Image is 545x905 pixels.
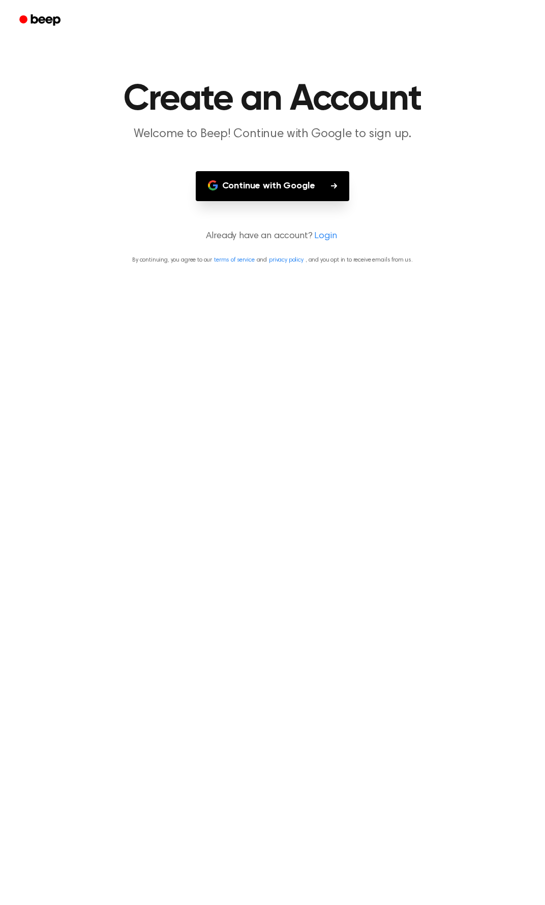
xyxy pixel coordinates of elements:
[196,171,350,201] button: Continue with Google
[214,257,254,263] a: terms of service
[12,230,533,243] p: Already have an account?
[12,11,70,30] a: Beep
[269,257,304,263] a: privacy policy
[314,230,337,243] a: Login
[77,126,468,143] p: Welcome to Beep! Continue with Google to sign up.
[12,255,533,265] p: By continuing, you agree to our and , and you opt in to receive emails from us.
[12,81,533,118] h1: Create an Account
